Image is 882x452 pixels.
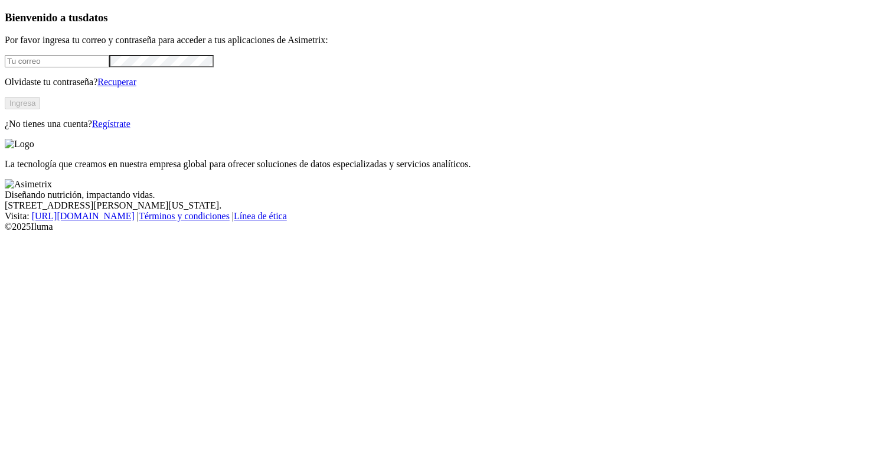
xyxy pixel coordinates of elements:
[5,179,52,190] img: Asimetrix
[5,190,877,200] div: Diseñando nutrición, impactando vidas.
[5,77,877,87] p: Olvidaste tu contraseña?
[5,139,34,149] img: Logo
[5,222,877,232] div: © 2025 Iluma
[139,211,230,221] a: Términos y condiciones
[5,11,877,24] h3: Bienvenido a tus
[5,119,877,129] p: ¿No tienes una cuenta?
[5,55,109,67] input: Tu correo
[5,97,40,109] button: Ingresa
[5,200,877,211] div: [STREET_ADDRESS][PERSON_NAME][US_STATE].
[5,159,877,170] p: La tecnología que creamos en nuestra empresa global para ofrecer soluciones de datos especializad...
[32,211,135,221] a: [URL][DOMAIN_NAME]
[92,119,130,129] a: Regístrate
[5,35,877,45] p: Por favor ingresa tu correo y contraseña para acceder a tus aplicaciones de Asimetrix:
[5,211,877,222] div: Visita : | |
[234,211,287,221] a: Línea de ética
[83,11,108,24] span: datos
[97,77,136,87] a: Recuperar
